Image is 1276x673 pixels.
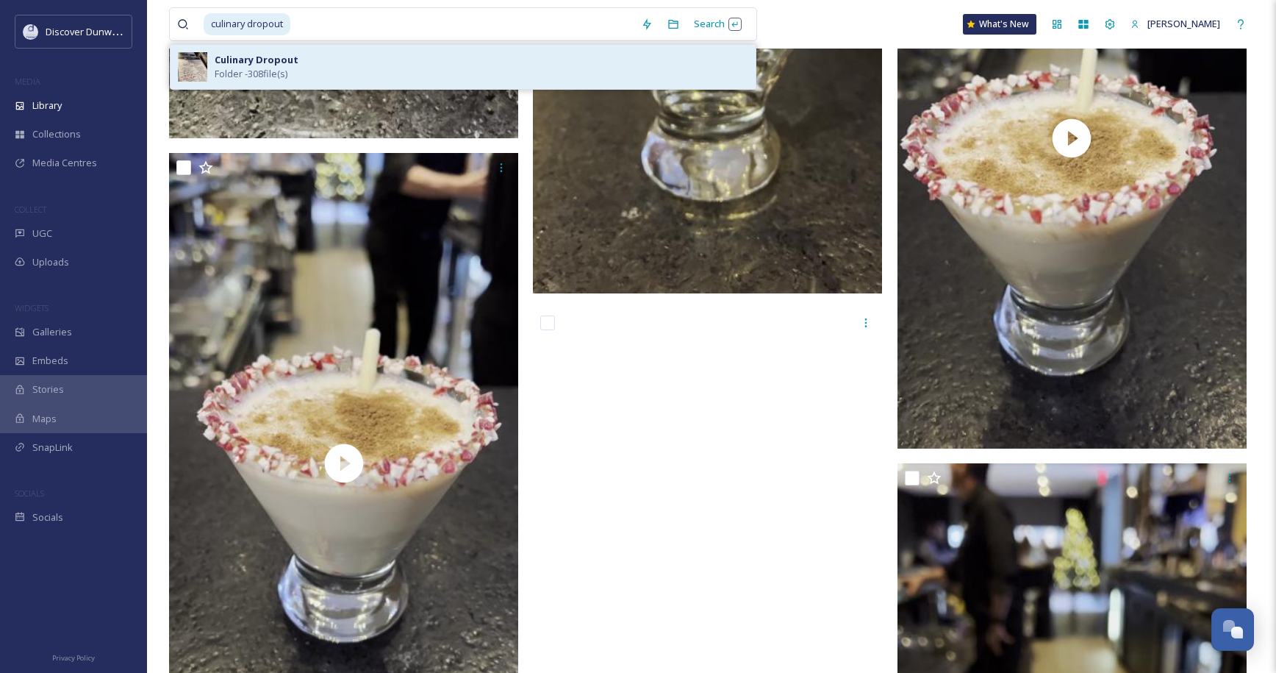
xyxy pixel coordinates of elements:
[1147,17,1220,30] span: [PERSON_NAME]
[15,302,49,313] span: WIDGETS
[32,227,52,241] span: UGC
[1211,608,1254,651] button: Open Chat
[32,510,63,524] span: Socials
[15,76,40,87] span: MEDIA
[32,354,68,368] span: Embeds
[687,10,749,38] div: Search
[15,488,44,499] span: SOCIALS
[32,127,81,141] span: Collections
[32,255,69,269] span: Uploads
[32,441,73,455] span: SnapLink
[215,53,298,66] strong: Culinary Dropout
[1123,10,1227,38] a: [PERSON_NAME]
[215,67,287,81] span: Folder - 308 file(s)
[46,24,134,38] span: Discover Dunwoody
[204,13,290,35] span: culinary dropout
[32,412,57,426] span: Maps
[52,653,95,663] span: Privacy Policy
[15,204,46,215] span: COLLECT
[32,99,62,113] span: Library
[32,325,72,339] span: Galleries
[24,24,38,39] img: 696246f7-25b9-4a35-beec-0db6f57a4831.png
[52,648,95,666] a: Privacy Policy
[32,382,64,396] span: Stories
[178,52,207,82] img: 022ee3bd-f133-457b-801c-b862d397be90.jpg
[32,156,97,170] span: Media Centres
[963,14,1036,35] a: What's New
